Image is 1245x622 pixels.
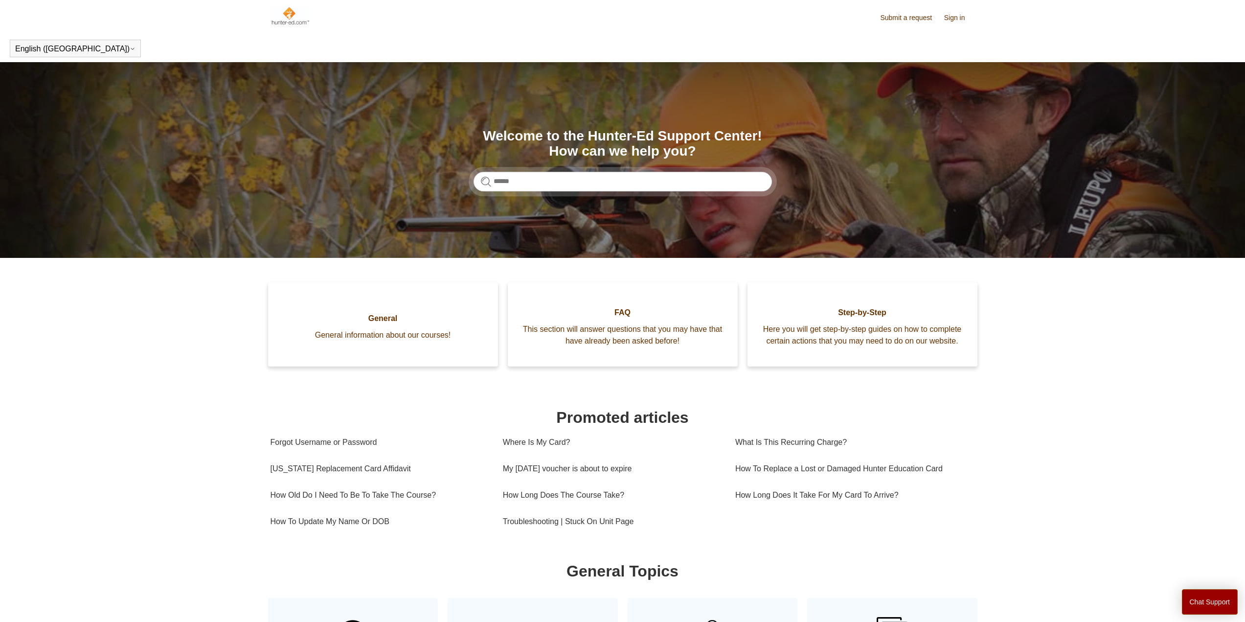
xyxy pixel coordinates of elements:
a: Step-by-Step Here you will get step-by-step guides on how to complete certain actions that you ma... [747,282,977,367]
a: How Long Does It Take For My Card To Arrive? [735,482,968,508]
button: English ([GEOGRAPHIC_DATA]) [15,45,136,53]
a: My [DATE] voucher is about to expire [503,456,721,482]
h1: Promoted articles [271,406,975,429]
a: How To Replace a Lost or Damaged Hunter Education Card [735,456,968,482]
a: How Long Does The Course Take? [503,482,721,508]
a: Troubleshooting | Stuck On Unit Page [503,508,721,535]
a: Where Is My Card? [503,429,721,456]
span: Here you will get step-by-step guides on how to complete certain actions that you may need to do ... [762,323,963,347]
button: Chat Support [1182,589,1238,615]
a: How To Update My Name Or DOB [271,508,488,535]
span: General information about our courses! [283,329,483,341]
a: Sign in [944,13,975,23]
a: What Is This Recurring Charge? [735,429,968,456]
span: FAQ [522,307,723,319]
img: Hunter-Ed Help Center home page [271,6,310,25]
h1: Welcome to the Hunter-Ed Support Center! How can we help you? [474,129,772,159]
input: Search [474,172,772,191]
a: [US_STATE] Replacement Card Affidavit [271,456,488,482]
h1: General Topics [271,559,975,583]
a: General General information about our courses! [268,282,498,367]
span: General [283,313,483,324]
a: Forgot Username or Password [271,429,488,456]
a: Submit a request [880,13,942,23]
span: Step-by-Step [762,307,963,319]
span: This section will answer questions that you may have that have already been asked before! [522,323,723,347]
a: FAQ This section will answer questions that you may have that have already been asked before! [508,282,738,367]
a: How Old Do I Need To Be To Take The Course? [271,482,488,508]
